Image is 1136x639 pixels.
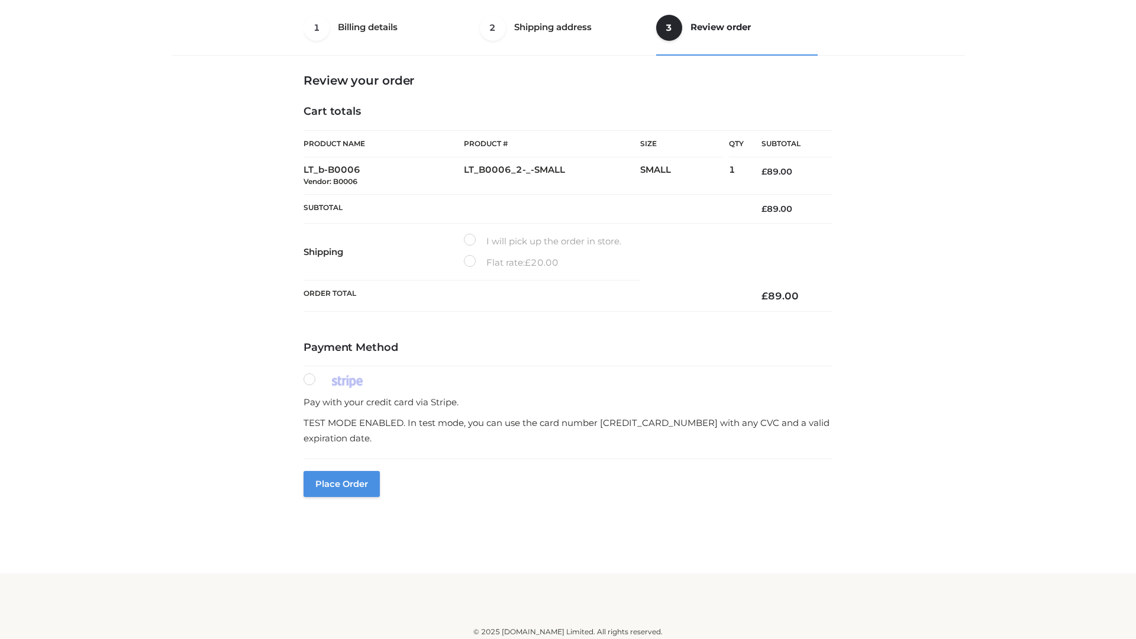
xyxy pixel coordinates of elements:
td: LT_b-B0006 [304,157,464,195]
th: Product Name [304,130,464,157]
h3: Review your order [304,73,832,88]
p: TEST MODE ENABLED. In test mode, you can use the card number [CREDIT_CARD_NUMBER] with any CVC an... [304,415,832,446]
span: £ [761,166,767,177]
bdi: 20.00 [525,257,559,268]
p: Pay with your credit card via Stripe. [304,395,832,410]
bdi: 89.00 [761,166,792,177]
span: £ [761,290,768,302]
h4: Payment Method [304,341,832,354]
th: Size [640,131,723,157]
th: Product # [464,130,640,157]
span: £ [525,257,531,268]
label: I will pick up the order in store. [464,234,621,249]
th: Subtotal [744,131,832,157]
bdi: 89.00 [761,204,792,214]
bdi: 89.00 [761,290,799,302]
span: £ [761,204,767,214]
td: SMALL [640,157,729,195]
small: Vendor: B0006 [304,177,357,186]
h4: Cart totals [304,105,832,118]
th: Subtotal [304,194,744,223]
th: Shipping [304,224,464,280]
button: Place order [304,471,380,497]
th: Qty [729,130,744,157]
div: © 2025 [DOMAIN_NAME] Limited. All rights reserved. [176,626,960,638]
label: Flat rate: [464,255,559,270]
td: LT_B0006_2-_-SMALL [464,157,640,195]
th: Order Total [304,280,744,312]
td: 1 [729,157,744,195]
